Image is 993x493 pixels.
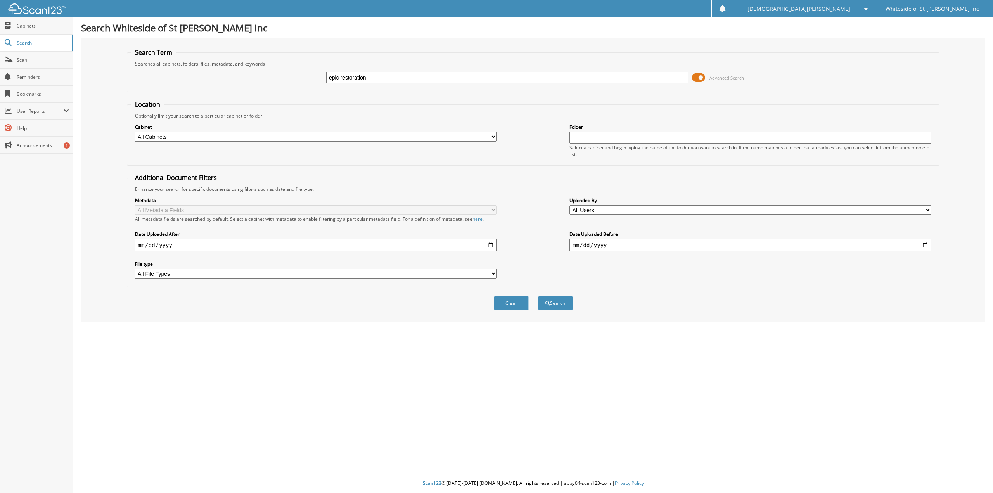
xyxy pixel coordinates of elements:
span: Bookmarks [17,91,69,97]
span: Reminders [17,74,69,80]
label: Folder [569,124,931,130]
span: Scan123 [423,480,441,486]
span: User Reports [17,108,64,114]
span: Announcements [17,142,69,149]
span: Whiteside of St [PERSON_NAME] Inc [886,7,979,11]
a: here [472,216,483,222]
div: Select a cabinet and begin typing the name of the folder you want to search in. If the name match... [569,144,931,157]
legend: Search Term [131,48,176,57]
input: start [135,239,497,251]
label: Date Uploaded Before [569,231,931,237]
span: Scan [17,57,69,63]
div: All metadata fields are searched by default. Select a cabinet with metadata to enable filtering b... [135,216,497,222]
div: © [DATE]-[DATE] [DOMAIN_NAME]. All rights reserved | appg04-scan123-com | [73,474,993,493]
label: Date Uploaded After [135,231,497,237]
div: Enhance your search for specific documents using filters such as date and file type. [131,186,936,192]
button: Search [538,296,573,310]
label: Metadata [135,197,497,204]
input: end [569,239,931,251]
div: Searches all cabinets, folders, files, metadata, and keywords [131,61,936,67]
label: Cabinet [135,124,497,130]
h1: Search Whiteside of St [PERSON_NAME] Inc [81,21,985,34]
span: Help [17,125,69,131]
span: [DEMOGRAPHIC_DATA][PERSON_NAME] [747,7,850,11]
label: File type [135,261,497,267]
div: Optionally limit your search to a particular cabinet or folder [131,112,936,119]
legend: Additional Document Filters [131,173,221,182]
label: Uploaded By [569,197,931,204]
span: Search [17,40,68,46]
div: 1 [64,142,70,149]
span: Advanced Search [709,75,744,81]
button: Clear [494,296,529,310]
legend: Location [131,100,164,109]
img: scan123-logo-white.svg [8,3,66,14]
span: Cabinets [17,22,69,29]
a: Privacy Policy [615,480,644,486]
